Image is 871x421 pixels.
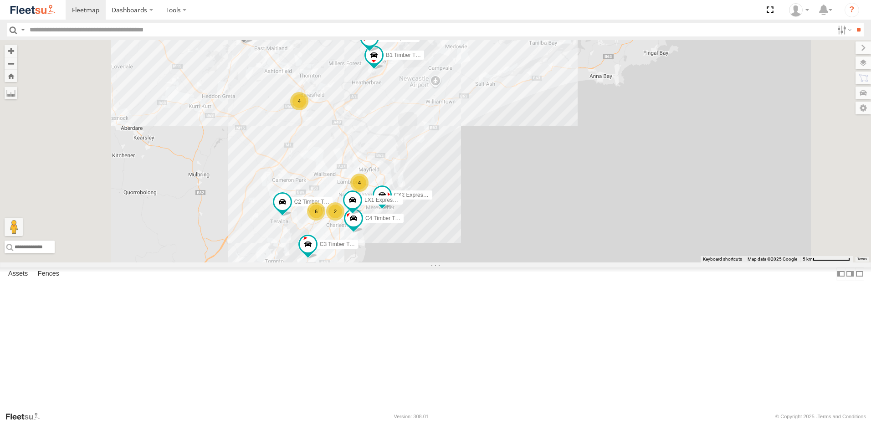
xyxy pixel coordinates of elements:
[394,414,429,419] div: Version: 308.01
[364,197,405,203] span: LX1 Express Ute
[855,267,864,281] label: Hide Summary Table
[5,70,17,82] button: Zoom Home
[5,412,47,421] a: Visit our Website
[856,102,871,114] label: Map Settings
[33,267,64,280] label: Fences
[800,256,853,262] button: Map Scale: 5 km per 78 pixels
[5,87,17,99] label: Measure
[9,4,56,16] img: fleetsu-logo-horizontal.svg
[386,52,425,58] span: B1 Timber Truck
[290,92,308,110] div: 4
[857,257,867,261] a: Terms (opens in new tab)
[803,257,813,262] span: 5 km
[326,202,344,221] div: 2
[786,3,812,17] div: Matt Curtis
[836,267,845,281] label: Dock Summary Table to the Left
[350,174,369,192] div: 4
[19,23,26,36] label: Search Query
[834,23,853,36] label: Search Filter Options
[5,218,23,236] button: Drag Pegman onto the map to open Street View
[775,414,866,419] div: © Copyright 2025 -
[748,257,797,262] span: Map data ©2025 Google
[818,414,866,419] a: Terms and Conditions
[365,215,405,221] span: C4 Timber Truck
[320,241,360,247] span: C3 Timber Truck
[845,3,859,17] i: ?
[5,45,17,57] button: Zoom in
[4,267,32,280] label: Assets
[394,192,436,198] span: CX2 Express Ute
[307,202,325,221] div: 6
[5,57,17,70] button: Zoom out
[845,267,855,281] label: Dock Summary Table to the Right
[294,199,334,205] span: C2 Timber Truck
[703,256,742,262] button: Keyboard shortcuts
